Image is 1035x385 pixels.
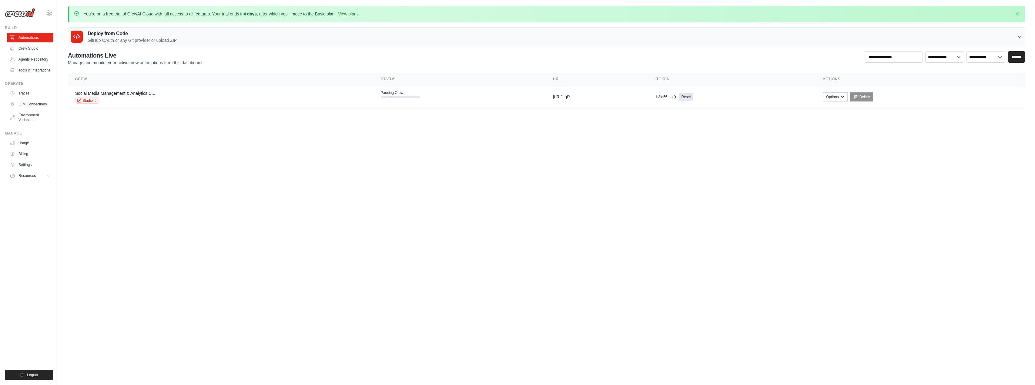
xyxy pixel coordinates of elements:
[373,73,546,85] th: Status
[243,12,257,16] strong: 4 days
[7,55,53,64] a: Agents Repository
[7,171,53,181] button: Resources
[816,73,1025,85] th: Actions
[7,44,53,53] a: Crew Studio
[7,65,53,75] a: Tools & Integrations
[7,99,53,109] a: LLM Connections
[27,373,38,377] span: Logout
[7,88,53,98] a: Traces
[88,30,177,37] h3: Deploy from Code
[649,73,816,85] th: Token
[5,370,53,380] button: Logout
[381,90,404,95] span: Pausing Crew
[68,60,203,66] p: Manage and monitor your active crew automations from this dashboard.
[5,8,35,17] img: Logo
[88,37,177,43] p: GitHub OAuth or any Git provider or upload ZIP
[338,12,358,16] a: View plans
[18,173,36,178] span: Resources
[68,73,373,85] th: Crew
[75,98,99,104] a: Studio
[7,160,53,170] a: Settings
[75,91,155,96] a: Social Media Management & Analytics C...
[546,73,649,85] th: URL
[5,25,53,30] div: Build
[850,92,873,101] a: Delete
[5,81,53,86] div: Operate
[5,131,53,136] div: Manage
[84,11,360,17] p: You're on a free trial of CrewAI Cloud with full access to all features. Your trial ends in , aft...
[7,149,53,159] a: Billing
[7,33,53,42] a: Automations
[7,138,53,148] a: Usage
[679,93,693,101] a: Reset
[68,51,203,60] h2: Automations Live
[7,110,53,125] a: Environment Variables
[823,92,847,101] button: Options
[656,95,677,99] button: b3fa55...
